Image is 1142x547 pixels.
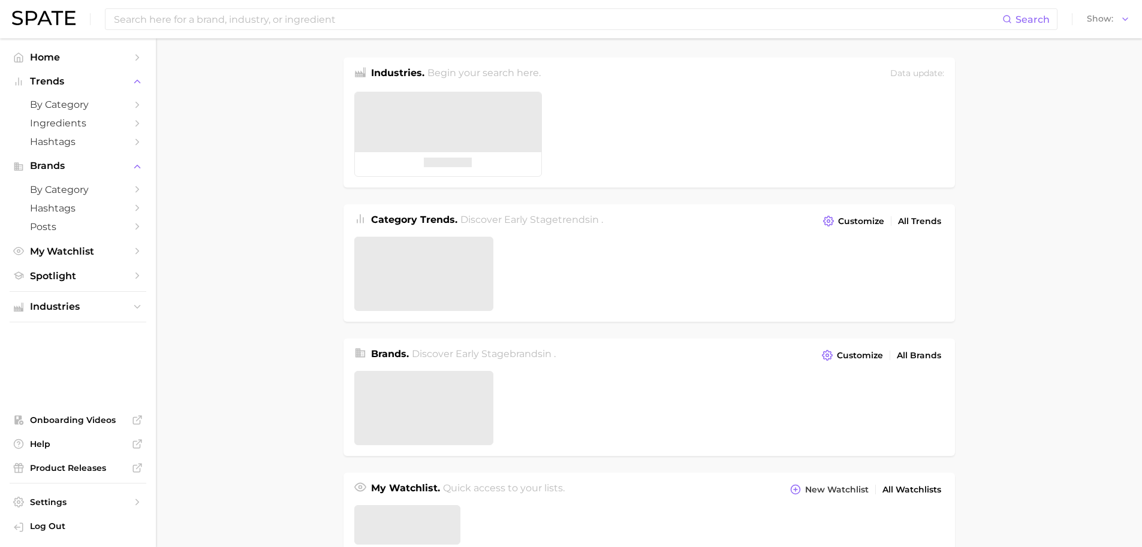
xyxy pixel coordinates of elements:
[30,439,126,449] span: Help
[30,136,126,147] span: Hashtags
[894,347,944,364] a: All Brands
[30,301,126,312] span: Industries
[10,95,146,114] a: by Category
[30,161,126,171] span: Brands
[895,213,944,229] a: All Trends
[113,9,1002,29] input: Search here for a brand, industry, or ingredient
[10,267,146,285] a: Spotlight
[10,242,146,261] a: My Watchlist
[371,348,409,359] span: Brands .
[30,184,126,195] span: by Category
[838,216,884,226] span: Customize
[10,48,146,67] a: Home
[10,217,146,236] a: Posts
[890,66,944,82] div: Data update:
[460,214,603,225] span: Discover Early Stage trends in .
[10,157,146,175] button: Brands
[371,66,424,82] h1: Industries.
[10,493,146,511] a: Settings
[10,132,146,151] a: Hashtags
[30,76,126,87] span: Trends
[10,180,146,199] a: by Category
[30,246,126,257] span: My Watchlist
[805,485,869,495] span: New Watchlist
[427,66,541,82] h2: Begin your search here.
[10,199,146,217] a: Hashtags
[882,485,941,495] span: All Watchlists
[12,11,76,25] img: SPATE
[10,411,146,429] a: Onboarding Videos
[30,497,126,507] span: Settings
[787,481,871,498] button: New Watchlist
[30,203,126,214] span: Hashtags
[1016,14,1050,25] span: Search
[30,270,126,282] span: Spotlight
[30,521,137,531] span: Log Out
[30,221,126,232] span: Posts
[10,298,146,316] button: Industries
[10,517,146,537] a: Log out. Currently logged in with e-mail spate.pro@test.test.
[819,347,885,364] button: Customize
[412,348,556,359] span: Discover Early Stage brands in .
[820,213,887,229] button: Customize
[371,214,457,225] span: Category Trends .
[30,52,126,63] span: Home
[1087,16,1113,22] span: Show
[30,99,126,110] span: by Category
[879,482,944,498] a: All Watchlists
[1084,11,1133,27] button: Show
[837,350,883,361] span: Customize
[10,72,146,90] button: Trends
[10,114,146,132] a: Ingredients
[898,216,941,226] span: All Trends
[30,415,126,425] span: Onboarding Videos
[30,463,126,473] span: Product Releases
[30,117,126,129] span: Ingredients
[10,459,146,477] a: Product Releases
[371,481,440,498] h1: My Watchlist.
[10,435,146,453] a: Help
[897,350,941,361] span: All Brands
[443,481,565,498] h2: Quick access to your lists.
